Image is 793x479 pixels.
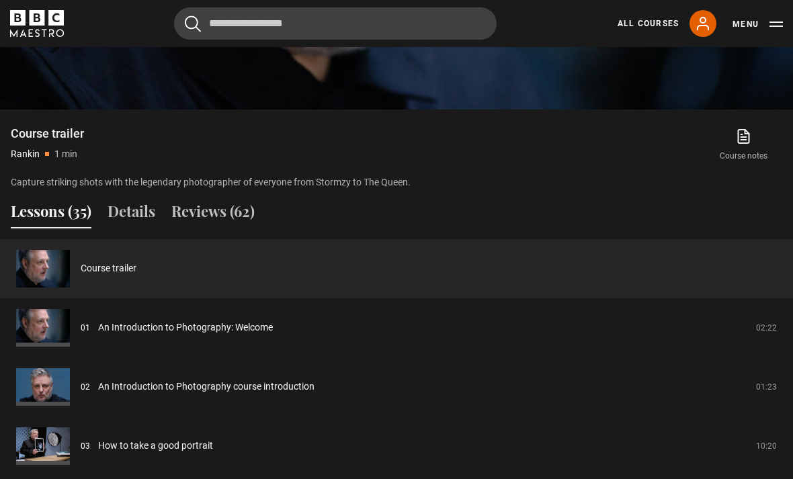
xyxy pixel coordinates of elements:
[11,147,40,161] p: Rankin
[98,380,315,394] a: An Introduction to Photography course introduction
[174,7,497,40] input: Search
[11,175,782,189] p: Capture striking shots with the legendary photographer of everyone from Stormzy to The Queen.
[185,15,201,32] button: Submit the search query
[54,147,77,161] p: 1 min
[81,261,136,275] a: Course trailer
[171,200,255,228] button: Reviews (62)
[706,126,782,165] a: Course notes
[108,200,155,228] button: Details
[98,439,213,453] a: How to take a good portrait
[10,10,64,37] svg: BBC Maestro
[733,17,783,31] button: Toggle navigation
[11,200,91,228] button: Lessons (35)
[11,126,84,142] h1: Course trailer
[618,17,679,30] a: All Courses
[98,320,273,335] a: An Introduction to Photography: Welcome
